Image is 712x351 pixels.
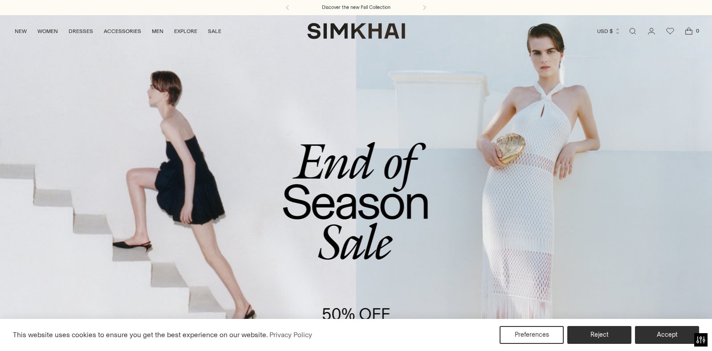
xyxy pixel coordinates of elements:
[567,326,631,344] button: Reject
[635,326,699,344] button: Accept
[322,4,391,11] a: Discover the new Fall Collection
[15,21,27,41] a: NEW
[693,27,701,35] span: 0
[152,21,163,41] a: MEN
[174,21,197,41] a: EXPLORE
[208,21,221,41] a: SALE
[13,330,268,339] span: This website uses cookies to ensure you get the best experience on our website.
[307,22,405,40] a: SIMKHAI
[680,22,698,40] a: Open cart modal
[661,22,679,40] a: Wishlist
[624,22,642,40] a: Open search modal
[37,21,58,41] a: WOMEN
[104,21,141,41] a: ACCESSORIES
[643,22,660,40] a: Go to the account page
[597,21,621,41] button: USD $
[268,328,313,342] a: Privacy Policy (opens in a new tab)
[69,21,93,41] a: DRESSES
[500,326,564,344] button: Preferences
